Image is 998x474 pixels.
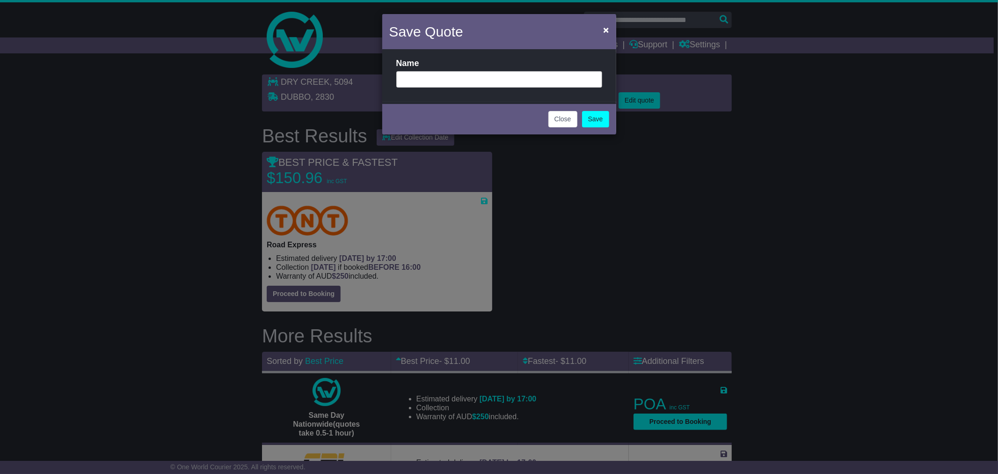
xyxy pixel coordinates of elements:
[396,59,419,69] label: Name
[389,21,463,42] h4: Save Quote
[598,20,613,39] button: Close
[582,111,609,127] a: Save
[548,111,577,127] button: Close
[603,24,609,35] span: ×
